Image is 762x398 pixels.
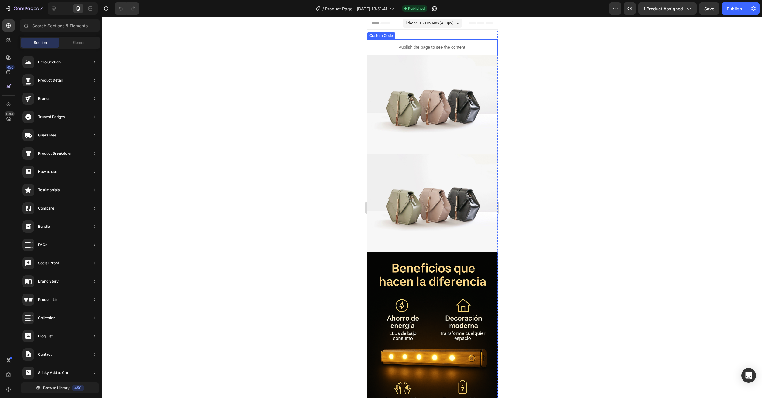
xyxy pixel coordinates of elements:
div: Undo/Redo [115,2,139,15]
p: 7 [40,5,43,12]
div: Guarantee [38,132,56,138]
div: How to use [38,169,57,175]
div: Compare [38,205,54,211]
div: Blog List [38,333,53,339]
div: Social Proof [38,260,59,266]
button: Browse Library450 [21,382,99,393]
div: Bundle [38,224,50,230]
div: Contact [38,351,52,357]
span: 1 product assigned [643,5,683,12]
span: Browse Library [43,385,70,391]
div: Hero Section [38,59,61,65]
input: Search Sections & Elements [20,19,100,32]
div: 450 [72,385,84,391]
button: Publish [722,2,747,15]
div: 450 [6,65,15,70]
div: Product Breakdown [38,150,72,157]
span: Save [704,6,714,11]
button: Save [699,2,719,15]
div: Sticky Add to Cart [38,370,70,376]
div: Trusted Badges [38,114,65,120]
div: Product Detail [38,77,63,83]
span: Section [34,40,47,45]
iframe: Design area [367,17,498,398]
div: Product List [38,297,59,303]
span: / [322,5,324,12]
button: 7 [2,2,45,15]
div: Brands [38,96,50,102]
span: Published [408,6,425,11]
div: Beta [5,111,15,116]
span: Element [73,40,87,45]
div: Open Intercom Messenger [741,368,756,383]
div: Collection [38,315,55,321]
div: Testimonials [38,187,60,193]
button: 1 product assigned [638,2,697,15]
div: FAQs [38,242,47,248]
div: Brand Story [38,278,59,284]
div: Publish [727,5,742,12]
span: Product Page - [DATE] 13:51:41 [325,5,387,12]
